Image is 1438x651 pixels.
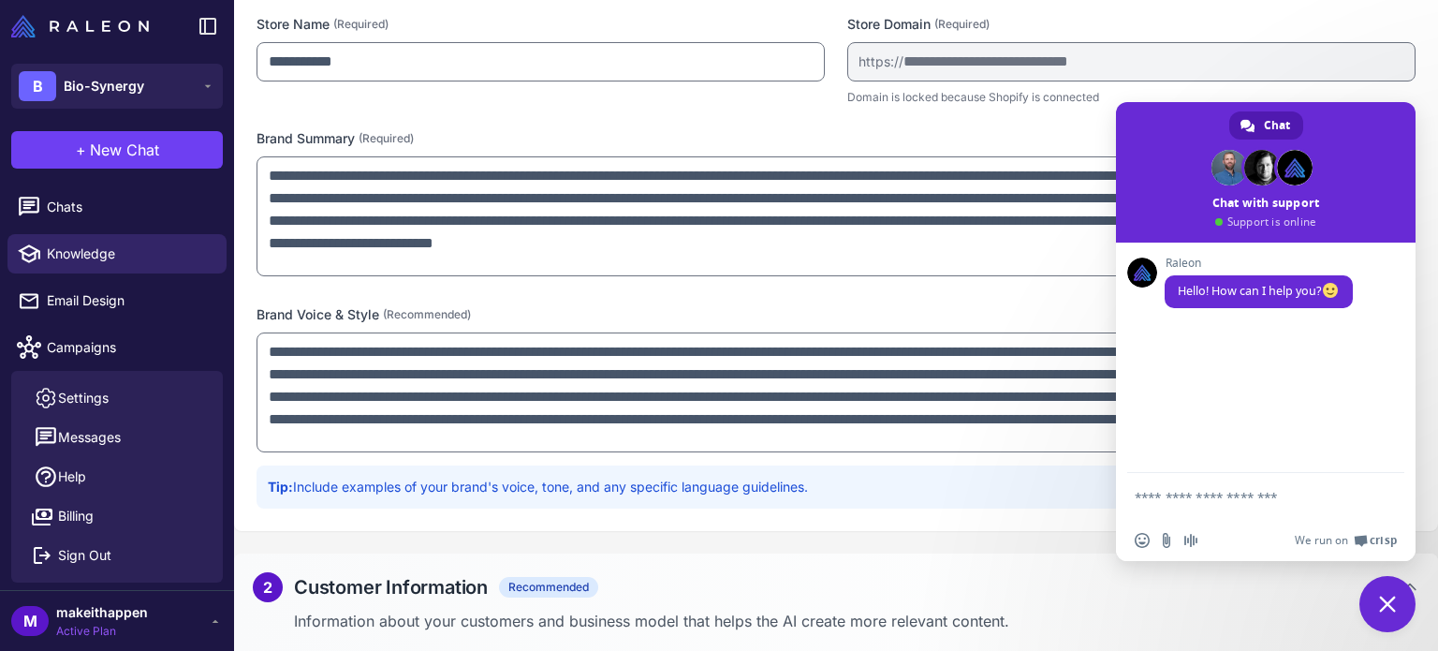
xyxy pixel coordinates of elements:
span: Sign Out [58,545,111,566]
label: Store Name [257,14,825,35]
span: Chat [1264,111,1290,140]
div: 2 [253,572,283,602]
span: Billing [58,506,94,526]
div: B [19,71,56,101]
span: Audio message [1183,533,1198,548]
a: Chats [7,187,227,227]
button: Messages [19,418,215,457]
span: (Required) [333,16,389,33]
span: Email Design [47,290,212,311]
div: M [11,606,49,636]
div: Chat [1229,111,1303,140]
p: Information about your customers and business model that helps the AI create more relevant content. [294,610,1419,632]
span: Help [58,466,86,487]
button: BBio-Synergy [11,64,223,109]
span: (Recommended) [383,306,471,323]
h2: Customer Information [294,573,488,601]
a: Email Design [7,281,227,320]
a: Raleon Logo [11,15,156,37]
label: Brand Summary [257,128,1416,149]
span: Messages [58,427,121,448]
p: Include examples of your brand's voice, tone, and any specific language guidelines. [268,477,1404,497]
button: Sign Out [19,536,215,575]
span: Chats [47,197,212,217]
span: Raleon [1165,257,1353,270]
span: Active Plan [56,623,148,640]
img: Raleon Logo [11,15,149,37]
label: Brand Voice & Style [257,304,1416,325]
span: Crisp [1370,533,1397,548]
span: makeithappen [56,602,148,623]
span: Settings [58,388,109,408]
div: Close chat [1359,576,1416,632]
span: New Chat [90,139,159,161]
span: We run on [1295,533,1348,548]
span: Hello! How can I help you? [1178,283,1340,299]
a: Help [19,457,215,496]
button: +New Chat [11,131,223,169]
a: We run onCrisp [1295,533,1397,548]
span: Campaigns [47,337,212,358]
span: Insert an emoji [1135,533,1150,548]
span: Send a file [1159,533,1174,548]
span: (Required) [359,130,414,147]
span: Knowledge [47,244,212,264]
span: Recommended [499,577,598,598]
strong: Tip: [268,479,293,495]
span: (Required) [934,16,990,33]
span: Bio-Synergy [64,76,144,96]
a: Knowledge [7,234,227,274]
p: Domain is locked because Shopify is connected [847,89,1416,106]
textarea: Compose your message... [1135,489,1356,506]
a: Campaigns [7,328,227,367]
span: + [76,139,86,161]
label: Store Domain [847,14,1416,35]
